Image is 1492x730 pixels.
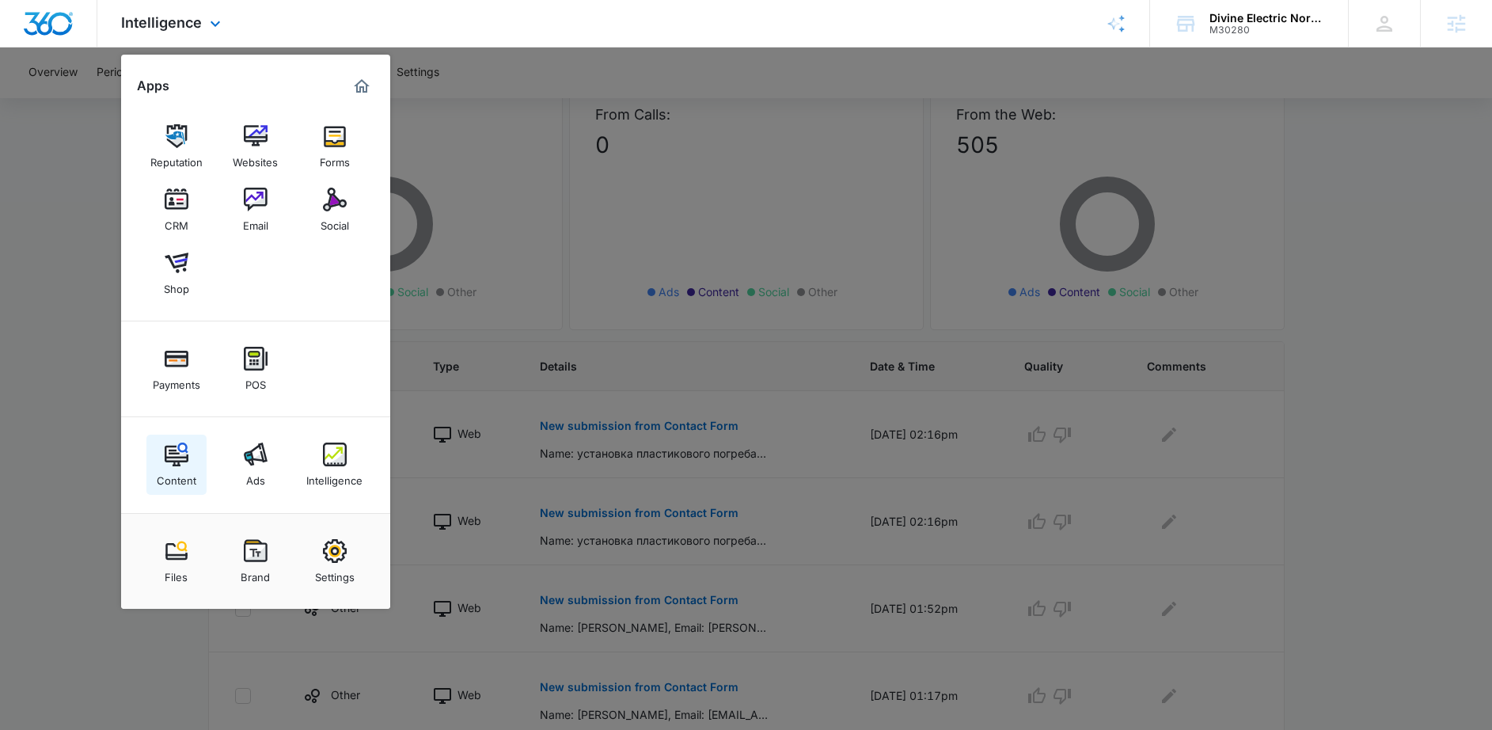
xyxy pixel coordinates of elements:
a: Content [146,435,207,495]
div: Domain: [DOMAIN_NAME] [41,41,174,54]
span: Intelligence [121,14,202,31]
a: Files [146,531,207,591]
div: Brand [241,563,270,584]
div: account id [1209,25,1325,36]
a: Shop [146,243,207,303]
div: Reputation [150,148,203,169]
div: Keywords by Traffic [175,93,267,104]
a: Reputation [146,116,207,177]
img: website_grey.svg [25,41,38,54]
div: Ads [246,466,265,487]
a: Ads [226,435,286,495]
a: Intelligence [305,435,365,495]
div: POS [245,371,266,391]
div: v 4.0.25 [44,25,78,38]
div: Social [321,211,349,232]
img: tab_keywords_by_traffic_grey.svg [158,92,170,105]
a: Websites [226,116,286,177]
div: Intelligence [306,466,363,487]
a: Brand [226,531,286,591]
div: Email [243,211,268,232]
div: Payments [153,371,200,391]
div: account name [1209,12,1325,25]
img: tab_domain_overview_orange.svg [43,92,55,105]
a: Payments [146,339,207,399]
div: Shop [164,275,189,295]
div: Domain Overview [60,93,142,104]
div: CRM [165,211,188,232]
img: logo_orange.svg [25,25,38,38]
a: CRM [146,180,207,240]
div: Forms [320,148,350,169]
a: Forms [305,116,365,177]
a: Settings [305,531,365,591]
div: Websites [233,148,278,169]
div: Settings [315,563,355,584]
a: POS [226,339,286,399]
h2: Apps [137,78,169,93]
div: Files [165,563,188,584]
a: Email [226,180,286,240]
div: Content [157,466,196,487]
a: Social [305,180,365,240]
a: Marketing 360® Dashboard [349,74,374,99]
